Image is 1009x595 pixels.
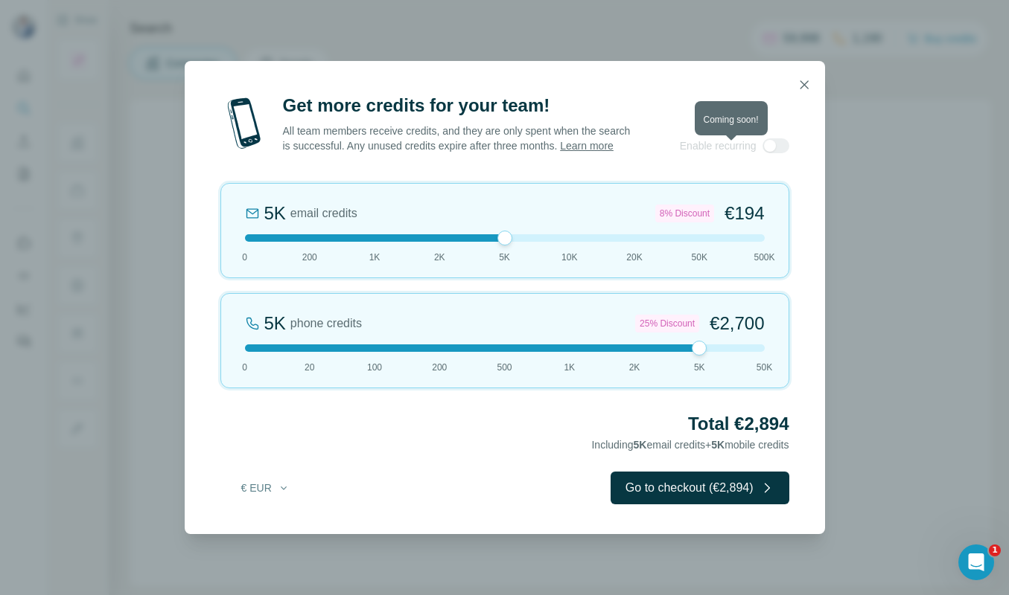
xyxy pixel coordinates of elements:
[754,251,774,264] span: 500K
[283,123,632,153] p: All team members receive credits, and they are only spent when the search is successful. Any unus...
[655,205,714,222] div: 8% Discount
[635,315,699,332] div: 25% Discount
[497,361,512,374] span: 500
[564,361,575,374] span: 1K
[264,312,286,335] div: 5K
[611,472,789,504] button: Go to checkout (€2,894)
[290,315,362,332] span: phone credits
[757,361,772,374] span: 50K
[220,94,268,153] img: mobile-phone
[432,361,447,374] span: 200
[680,138,757,153] span: Enable recurring
[711,439,725,451] span: 5K
[369,251,381,264] span: 1K
[302,251,317,264] span: 200
[242,251,247,264] span: 0
[434,251,445,264] span: 2K
[725,202,764,225] span: €194
[634,439,647,451] span: 5K
[264,202,286,225] div: 5K
[694,361,705,374] span: 5K
[561,251,577,264] span: 10K
[560,140,614,152] a: Learn more
[242,361,247,374] span: 0
[629,361,640,374] span: 2K
[499,251,510,264] span: 5K
[220,412,789,436] h2: Total €2,894
[989,544,1001,556] span: 1
[626,251,642,264] span: 20K
[367,361,382,374] span: 100
[958,544,994,580] iframe: Intercom live chat
[305,361,314,374] span: 20
[290,205,357,222] span: email credits
[710,312,764,335] span: €2,700
[591,439,789,451] span: Including email credits + mobile credits
[231,475,300,501] button: € EUR
[692,251,707,264] span: 50K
